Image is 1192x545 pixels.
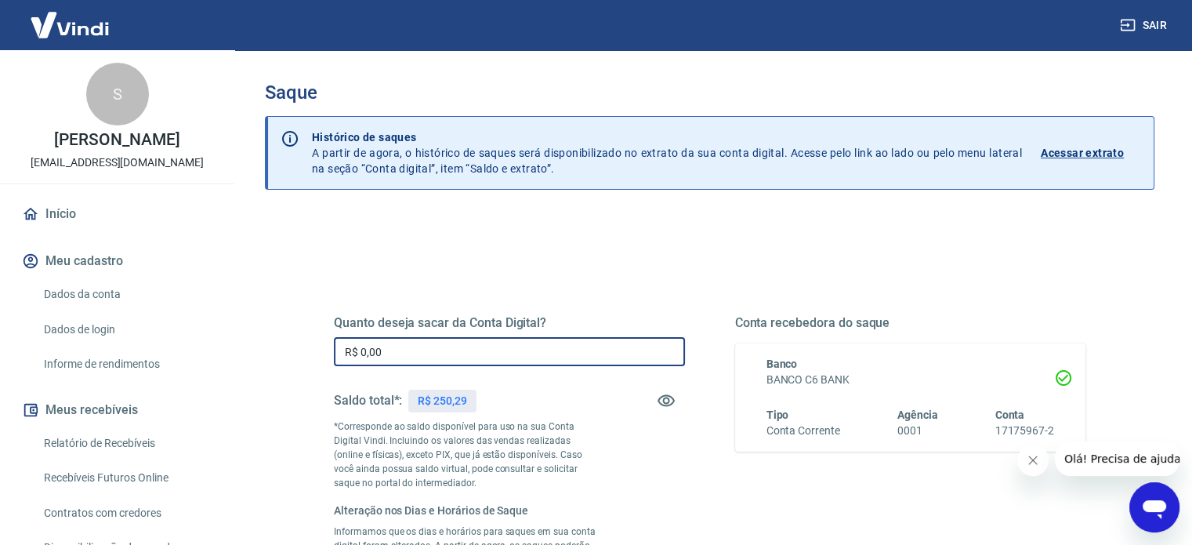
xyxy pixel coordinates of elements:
iframe: Mensagem da empresa [1055,441,1179,476]
p: [PERSON_NAME] [54,132,179,148]
h5: Conta recebedora do saque [735,315,1086,331]
h6: Alteração nos Dias e Horários de Saque [334,503,597,518]
h3: Saque [265,82,1154,104]
a: Acessar extrato [1041,129,1141,176]
button: Meu cadastro [19,244,216,278]
h6: Conta Corrente [766,423,840,439]
p: A partir de agora, o histórico de saques será disponibilizado no extrato da sua conta digital. Ac... [312,129,1022,176]
div: S [86,63,149,125]
h6: 17175967-2 [995,423,1054,439]
p: Histórico de saques [312,129,1022,145]
p: [EMAIL_ADDRESS][DOMAIN_NAME] [31,154,204,171]
span: Agência [897,409,938,421]
button: Meus recebíveis [19,393,216,427]
a: Relatório de Recebíveis [38,427,216,460]
button: Sair [1117,11,1173,40]
h5: Quanto deseja sacar da Conta Digital? [334,315,685,331]
span: Olá! Precisa de ajuda? [9,11,132,24]
h5: Saldo total*: [334,393,402,409]
h6: 0001 [897,423,938,439]
span: Banco [766,358,798,370]
a: Início [19,197,216,231]
img: Vindi [19,1,121,49]
a: Contratos com credores [38,497,216,529]
span: Tipo [766,409,789,421]
iframe: Fechar mensagem [1017,445,1049,476]
a: Dados da conta [38,278,216,311]
p: *Corresponde ao saldo disponível para uso na sua Conta Digital Vindi. Incluindo os valores das ve... [334,420,597,490]
p: R$ 250,29 [418,393,467,409]
a: Dados de login [38,314,216,346]
a: Recebíveis Futuros Online [38,462,216,494]
p: Acessar extrato [1041,145,1124,161]
iframe: Botão para abrir a janela de mensagens [1129,482,1179,532]
h6: BANCO C6 BANK [766,372,1055,388]
span: Conta [995,409,1024,421]
a: Informe de rendimentos [38,348,216,380]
